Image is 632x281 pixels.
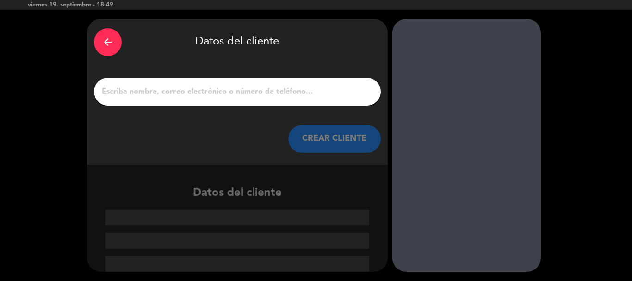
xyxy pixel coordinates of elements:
[102,37,113,48] i: arrow_back
[94,26,381,58] div: Datos del cliente
[101,85,374,98] input: Escriba nombre, correo electrónico o número de teléfono...
[87,184,388,272] div: Datos del cliente
[28,0,151,10] div: viernes 19. septiembre - 18:49
[288,125,381,153] button: CREAR CLIENTE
